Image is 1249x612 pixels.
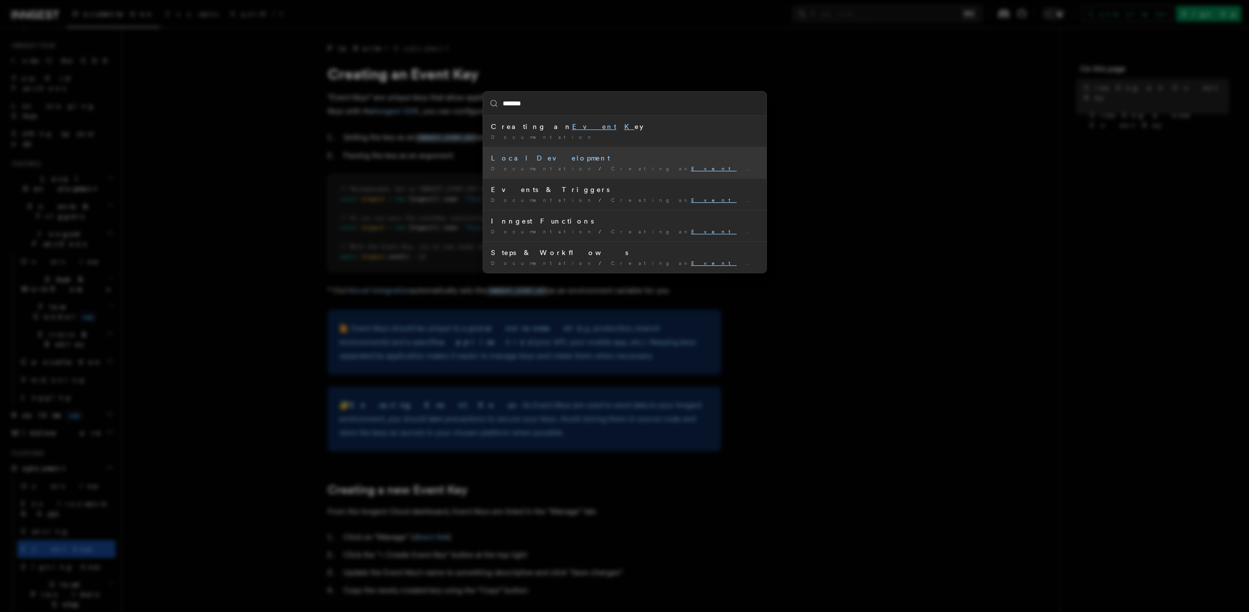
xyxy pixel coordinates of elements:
[599,197,607,203] span: /
[691,260,737,266] mark: Event
[599,260,607,266] span: /
[624,123,635,130] mark: K
[491,165,595,171] span: Documentation
[491,134,595,140] span: Documentation
[491,260,595,266] span: Documentation
[491,197,595,203] span: Documentation
[611,197,765,203] span: Creating an ey
[611,228,765,234] span: Creating an ey
[491,248,759,258] div: Steps & Workflows
[599,165,607,171] span: /
[491,122,759,131] div: Creating an ey
[611,260,765,266] span: Creating an ey
[572,123,616,130] mark: Event
[491,185,759,194] div: Events & Triggers
[611,165,765,171] span: Creating an ey
[491,153,759,163] div: Local Development
[491,216,759,226] div: Inngest Functions
[691,228,737,234] mark: Event
[491,228,595,234] span: Documentation
[691,165,737,171] mark: Event
[599,228,607,234] span: /
[691,197,737,203] mark: Event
